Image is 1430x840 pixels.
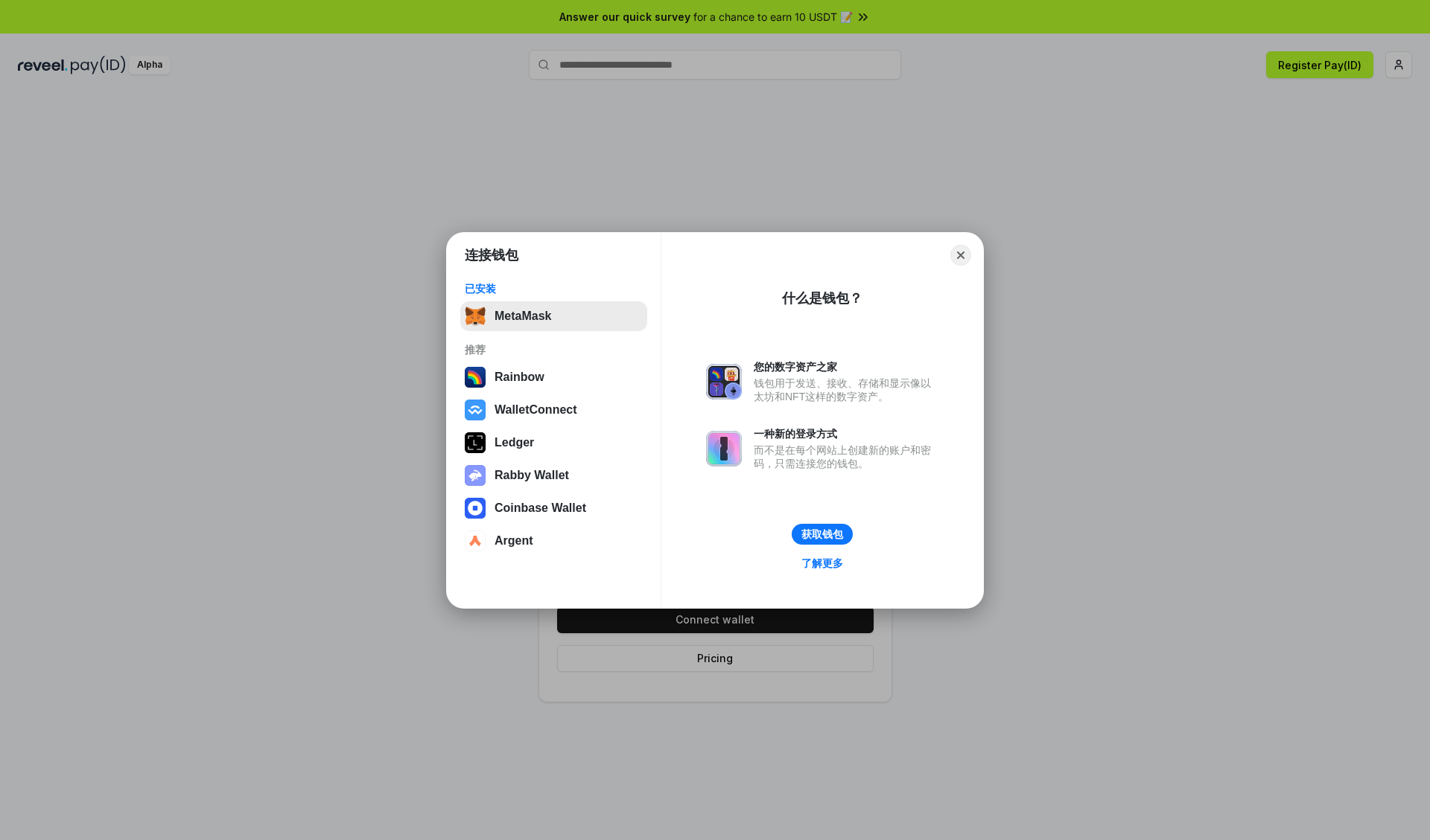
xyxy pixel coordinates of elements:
[465,306,486,327] img: svg+xml,%3Csvg%20fill%3D%22none%22%20height%3D%2233%22%20viewBox%3D%220%200%2035%2033%22%20width%...
[754,427,938,440] div: 一种新的登录方式
[754,376,938,403] div: 钱包用于发送、接收、存储和显示像以太坊和NFT这样的数字资产。
[792,554,852,573] a: 了解更多
[754,360,938,373] div: 您的数字资产之家
[801,557,843,570] div: 了解更多
[706,431,742,467] img: svg+xml,%3Csvg%20xmlns%3D%22http%3A%2F%2Fwww.w3.org%2F2000%2Fsvg%22%20fill%3D%22none%22%20viewBox...
[465,530,486,551] img: svg+xml,%3Csvg%20width%3D%2228%22%20height%3D%2228%22%20viewBox%3D%220%200%2028%2028%22%20fill%3D...
[754,443,938,470] div: 而不是在每个网站上创建新的账户和密码，只需连接您的钱包。
[950,245,971,266] button: Close
[465,432,486,453] img: svg+xml,%3Csvg%20xmlns%3D%22http%3A%2F%2Fwww.w3.org%2F2000%2Fsvg%22%20width%3D%2228%22%20height%3...
[495,310,551,323] div: MetaMask
[495,436,534,449] div: Ledger
[495,469,569,482] div: Rabby Wallet
[465,367,486,388] img: svg+xml,%3Csvg%20width%3D%22120%22%20height%3D%22120%22%20viewBox%3D%220%200%20120%20120%22%20fil...
[495,371,544,384] div: Rainbow
[495,501,586,515] div: Coinbase Wallet
[460,526,647,556] button: Argent
[465,246,518,264] h1: 连接钱包
[460,362,647,392] button: Rainbow
[782,289,862,307] div: 什么是钱包？
[465,400,486,420] img: svg+xml,%3Csvg%20width%3D%2228%22%20height%3D%2228%22%20viewBox%3D%220%200%2028%2028%22%20fill%3D...
[495,534,533,548] div: Argent
[465,282,643,295] div: 已安装
[465,343,643,356] div: 推荐
[792,524,853,545] button: 获取钱包
[460,493,647,523] button: Coinbase Wallet
[460,461,647,490] button: Rabby Wallet
[465,465,486,486] img: svg+xml,%3Csvg%20xmlns%3D%22http%3A%2F%2Fwww.w3.org%2F2000%2Fsvg%22%20fill%3D%22none%22%20viewBox...
[801,528,843,541] div: 获取钱包
[460,301,647,331] button: MetaMask
[465,498,486,519] img: svg+xml,%3Csvg%20width%3D%2228%22%20height%3D%2228%22%20viewBox%3D%220%200%2028%2028%22%20fill%3D...
[460,428,647,458] button: Ledger
[706,364,742,400] img: svg+xml,%3Csvg%20xmlns%3D%22http%3A%2F%2Fwww.w3.org%2F2000%2Fsvg%22%20fill%3D%22none%22%20viewBox...
[495,403,577,417] div: WalletConnect
[460,395,647,425] button: WalletConnect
